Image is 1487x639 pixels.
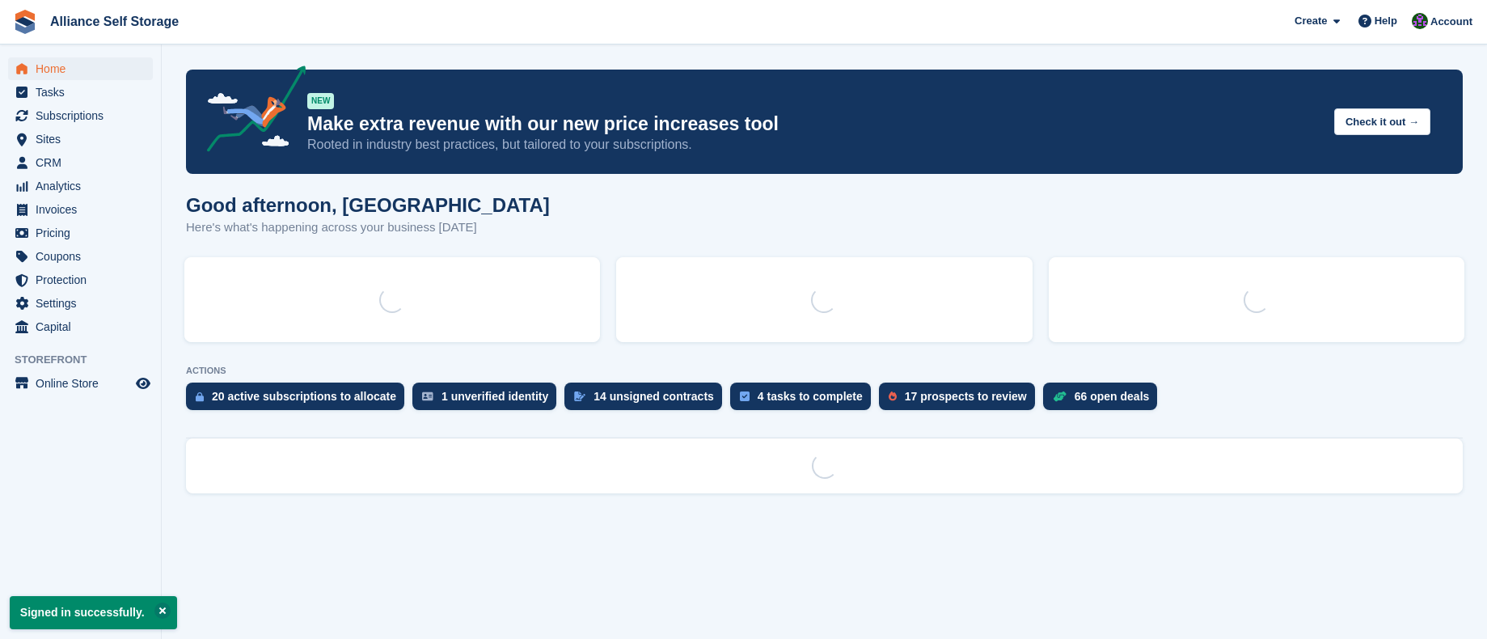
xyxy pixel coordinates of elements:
[1053,391,1067,402] img: deal-1b604bf984904fb50ccaf53a9ad4b4a5d6e5aea283cecdc64d6e3604feb123c2.svg
[8,372,153,395] a: menu
[36,151,133,174] span: CRM
[36,57,133,80] span: Home
[905,390,1027,403] div: 17 prospects to review
[36,222,133,244] span: Pricing
[36,198,133,221] span: Invoices
[307,136,1321,154] p: Rooted in industry best practices, but tailored to your subscriptions.
[13,10,37,34] img: stora-icon-8386f47178a22dfd0bd8f6a31ec36ba5ce8667c1dd55bd0f319d3a0aa187defe.svg
[186,366,1463,376] p: ACTIONS
[36,269,133,291] span: Protection
[8,245,153,268] a: menu
[36,245,133,268] span: Coupons
[8,315,153,338] a: menu
[594,390,714,403] div: 14 unsigned contracts
[8,151,153,174] a: menu
[1334,108,1430,135] button: Check it out →
[36,292,133,315] span: Settings
[186,383,412,418] a: 20 active subscriptions to allocate
[193,66,306,158] img: price-adjustments-announcement-icon-8257ccfd72463d97f412b2fc003d46551f7dbcb40ab6d574587a9cd5c0d94...
[36,81,133,104] span: Tasks
[196,391,204,402] img: active_subscription_to_allocate_icon-d502201f5373d7db506a760aba3b589e785aa758c864c3986d89f69b8ff3...
[8,81,153,104] a: menu
[8,128,153,150] a: menu
[441,390,548,403] div: 1 unverified identity
[8,222,153,244] a: menu
[1375,13,1397,29] span: Help
[186,194,550,216] h1: Good afternoon, [GEOGRAPHIC_DATA]
[412,383,564,418] a: 1 unverified identity
[889,391,897,401] img: prospect-51fa495bee0391a8d652442698ab0144808aea92771e9ea1ae160a38d050c398.svg
[758,390,863,403] div: 4 tasks to complete
[36,315,133,338] span: Capital
[307,93,334,109] div: NEW
[44,8,185,35] a: Alliance Self Storage
[36,104,133,127] span: Subscriptions
[879,383,1043,418] a: 17 prospects to review
[574,391,585,401] img: contract_signature_icon-13c848040528278c33f63329250d36e43548de30e8caae1d1a13099fd9432cc5.svg
[1043,383,1166,418] a: 66 open deals
[564,383,730,418] a: 14 unsigned contracts
[1412,13,1428,29] img: Romilly Norton
[212,390,396,403] div: 20 active subscriptions to allocate
[15,352,161,368] span: Storefront
[8,269,153,291] a: menu
[10,596,177,629] p: Signed in successfully.
[730,383,879,418] a: 4 tasks to complete
[8,292,153,315] a: menu
[186,218,550,237] p: Here's what's happening across your business [DATE]
[36,128,133,150] span: Sites
[36,372,133,395] span: Online Store
[740,391,750,401] img: task-75834270c22a3079a89374b754ae025e5fb1db73e45f91037f5363f120a921f8.svg
[36,175,133,197] span: Analytics
[1075,390,1150,403] div: 66 open deals
[133,374,153,393] a: Preview store
[8,57,153,80] a: menu
[422,391,433,401] img: verify_identity-adf6edd0f0f0b5bbfe63781bf79b02c33cf7c696d77639b501bdc392416b5a36.svg
[8,198,153,221] a: menu
[1430,14,1472,30] span: Account
[8,104,153,127] a: menu
[1295,13,1327,29] span: Create
[307,112,1321,136] p: Make extra revenue with our new price increases tool
[8,175,153,197] a: menu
